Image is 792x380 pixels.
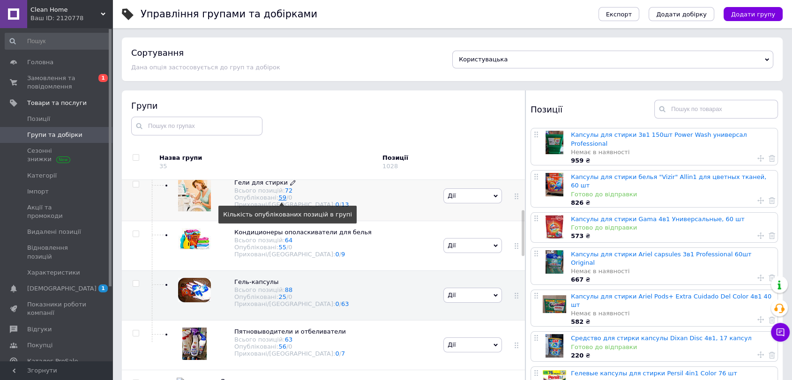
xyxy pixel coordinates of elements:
[27,284,97,293] span: [DEMOGRAPHIC_DATA]
[286,244,292,251] span: /
[571,199,773,207] div: ₴
[448,291,456,298] span: Дії
[27,171,57,180] span: Категорії
[285,237,293,244] a: 64
[339,300,349,307] span: /
[178,278,211,302] img: Гель-капсулы
[182,328,207,360] img: Пятновыводители и отбеливатели
[335,201,339,208] a: 0
[234,187,349,194] div: Всього позицій:
[571,199,583,206] b: 826
[335,300,339,307] a: 0
[571,309,773,318] div: Немає в наявності
[771,323,790,342] button: Чат з покупцем
[335,251,339,258] a: 0
[159,154,375,162] div: Назва групи
[27,131,82,139] span: Групи та добірки
[286,194,292,201] span: /
[571,335,752,342] a: Средство для стирки капсулы Dixan Disc 4в1, 17 капсул
[649,7,714,21] button: Додати добірку
[341,251,345,258] a: 9
[27,99,87,107] span: Товари та послуги
[530,100,654,119] div: Позиції
[769,154,775,163] a: Видалити товар
[288,244,292,251] div: 0
[339,201,349,208] span: /
[178,228,211,249] img: Кондиционеры ополаскиватели для белья
[724,7,783,21] button: Додати групу
[571,232,773,240] div: ₴
[131,117,262,135] input: Пошук по групах
[571,232,583,239] b: 573
[571,267,773,276] div: Немає в наявності
[286,293,292,300] span: /
[131,48,184,58] h4: Сортування
[27,357,78,365] span: Каталог ProSale
[769,231,775,240] a: Видалити товар
[571,156,773,165] div: ₴
[571,318,583,325] b: 582
[571,216,745,223] a: Капсулы для стирки Gama 4в1 Универсальные, 60 шт
[731,11,775,18] span: Додати групу
[769,315,775,324] a: Видалити товар
[27,203,87,220] span: Акції та промокоди
[448,341,456,348] span: Дії
[339,350,345,357] span: /
[141,8,317,20] h1: Управління групами та добірками
[234,194,349,201] div: Опубліковані:
[278,293,286,300] a: 25
[234,286,349,293] div: Всього позицій:
[234,300,349,307] div: Приховані/[GEOGRAPHIC_DATA]:
[571,157,583,164] b: 959
[234,278,278,285] span: Гель-капсулы
[27,187,49,196] span: Імпорт
[285,286,293,293] a: 88
[27,228,81,236] span: Видалені позиції
[339,251,345,258] span: /
[286,343,292,350] span: /
[654,100,778,119] input: Пошук по товарах
[234,201,349,208] div: Приховані/[GEOGRAPHIC_DATA]:
[234,350,346,357] div: Приховані/[GEOGRAPHIC_DATA]:
[234,293,349,300] div: Опубліковані:
[571,251,751,266] a: Капсулы для стирки Ariel capsules 3в1 Professional 60шт Original
[5,33,110,50] input: Пошук
[571,131,747,147] a: Капсулы для стирки 3в1 150шт Power Wash универсал Professional
[571,148,773,156] div: Немає в наявності
[285,336,293,343] a: 63
[341,201,349,208] a: 13
[234,229,372,236] span: Кондиционеры ополаскиватели для белья
[571,370,737,377] a: Гелевые капсулы для стирки Persil 4in1 Color 76 шт
[288,194,292,201] div: 0
[234,179,288,186] span: Гели для стирки
[27,58,53,67] span: Головна
[382,154,462,162] div: Позиції
[27,244,87,261] span: Відновлення позицій
[769,350,775,359] a: Видалити товар
[278,343,286,350] a: 56
[234,328,346,335] span: Пятновыводители и отбеливатели
[288,293,292,300] div: 0
[234,244,372,251] div: Опубліковані:
[234,336,346,343] div: Всього позицій:
[131,100,516,112] div: Групи
[769,273,775,282] a: Видалити товар
[459,56,508,63] span: Користувацька
[571,276,583,283] b: 667
[278,194,286,201] a: 59
[288,343,292,350] div: 0
[27,74,87,91] span: Замовлення та повідомлення
[769,196,775,205] a: Видалити товар
[571,343,773,351] div: Готово до відправки
[448,192,456,199] span: Дії
[571,351,773,360] div: ₴
[571,224,773,232] div: Готово до відправки
[656,11,707,18] span: Додати добірку
[382,163,398,170] div: 1028
[131,64,280,71] span: Дана опція застосовується до груп та добірок
[27,300,87,317] span: Показники роботи компанії
[27,325,52,334] span: Відгуки
[234,237,372,244] div: Всього позицій:
[27,147,87,164] span: Сезонні знижки
[278,244,286,251] a: 55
